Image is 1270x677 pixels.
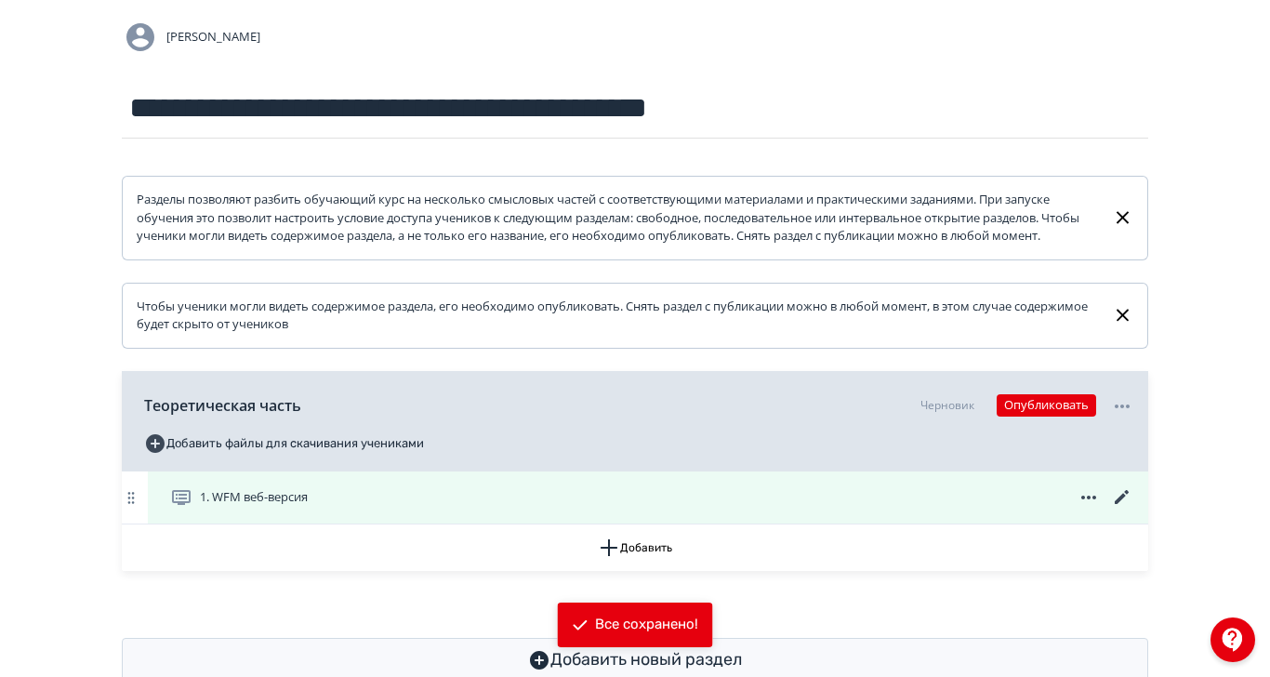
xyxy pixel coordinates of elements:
button: Опубликовать [997,394,1096,417]
button: Добавить [122,524,1148,571]
span: Теоретическая часть [144,394,301,417]
button: Добавить файлы для скачивания учениками [144,429,424,458]
div: Все сохранено! [595,616,698,634]
div: Черновик [920,397,974,414]
div: 1. WFM веб-версия [122,471,1148,524]
span: 1. WFM веб-версия [200,488,308,507]
div: Разделы позволяют разбить обучающий курс на несколько смысловых частей с соответствующими материа... [137,191,1097,246]
span: [PERSON_NAME] [166,28,260,46]
div: Чтобы ученики могли видеть содержимое раздела, его необходимо опубликовать. Снять раздел с публик... [137,298,1097,334]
